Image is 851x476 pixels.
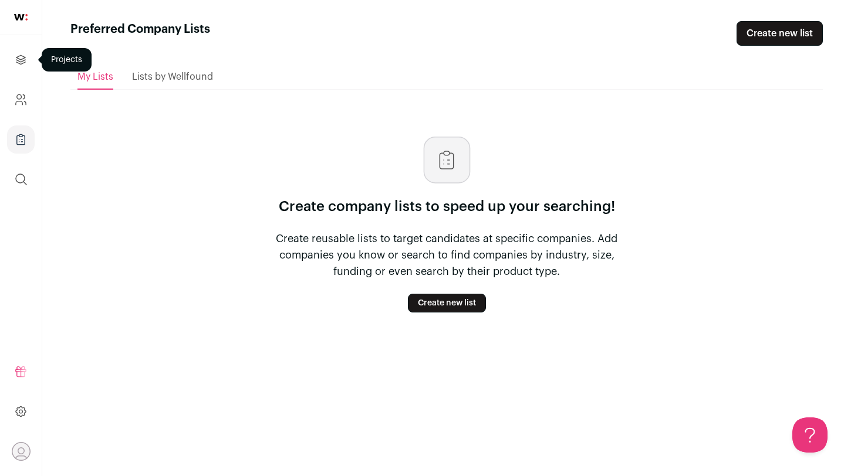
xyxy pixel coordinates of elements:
[132,65,213,89] a: Lists by Wellfound
[77,72,113,81] span: My Lists
[7,46,35,74] a: Projects
[408,294,486,312] a: Create new list
[7,125,35,154] a: Company Lists
[42,48,92,72] div: Projects
[279,198,615,216] p: Create company lists to speed up your searching!
[14,14,28,21] img: wellfound-shorthand-0d5821cbd27db2630d0214b213865d53afaa358527fdda9d0ea32b1df1b89c2c.svg
[7,86,35,114] a: Company and ATS Settings
[70,21,210,46] h1: Preferred Company Lists
[132,72,213,81] span: Lists by Wellfound
[792,417,828,453] iframe: Help Scout Beacon - Open
[737,21,823,46] a: Create new list
[259,230,634,280] p: Create reusable lists to target candidates at specific companies. Add companies you know or searc...
[12,442,31,461] button: Open dropdown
